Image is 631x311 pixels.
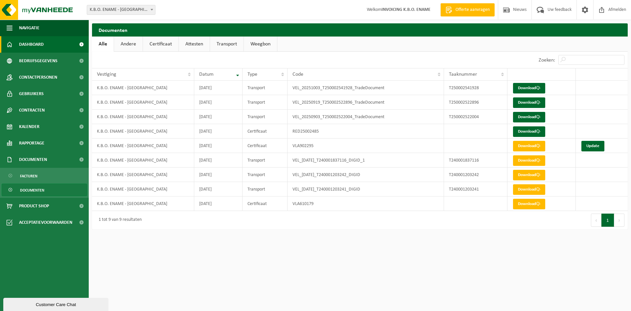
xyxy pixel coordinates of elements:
td: T250002522004 [444,110,507,124]
td: Certificaat [243,139,287,153]
span: Acceptatievoorwaarden [19,214,72,231]
h2: Documenten [92,23,628,36]
td: [DATE] [194,196,243,211]
td: K.B.O. ENAME - [GEOGRAPHIC_DATA] [92,153,194,168]
span: Kalender [19,118,39,135]
td: VLA610179 [288,196,444,211]
a: Download [513,184,545,195]
a: Alle [92,37,114,52]
span: K.B.O. ENAME - OUDENAARDE [87,5,155,14]
td: K.B.O. ENAME - [GEOGRAPHIC_DATA] [92,139,194,153]
td: T240001203241 [444,182,507,196]
div: 1 tot 9 van 9 resultaten [95,214,142,226]
td: Transport [243,81,287,95]
a: Download [513,170,545,180]
td: K.B.O. ENAME - [GEOGRAPHIC_DATA] [92,124,194,139]
span: Vestiging [97,72,116,77]
td: Certificaat [243,124,287,139]
a: Transport [210,37,244,52]
a: Certificaat [143,37,178,52]
td: VEL_20251003_T250002541928_TradeDocument [288,81,444,95]
td: VEL_[DATE]_T240001837116_DIGID_1 [288,153,444,168]
td: K.B.O. ENAME - [GEOGRAPHIC_DATA] [92,182,194,196]
a: Download [513,199,545,209]
td: [DATE] [194,95,243,110]
td: [DATE] [194,139,243,153]
td: [DATE] [194,153,243,168]
a: Download [513,155,545,166]
td: K.B.O. ENAME - [GEOGRAPHIC_DATA] [92,196,194,211]
td: [DATE] [194,168,243,182]
td: Transport [243,182,287,196]
span: Contactpersonen [19,69,57,86]
a: Update [581,141,604,151]
td: RED25002485 [288,124,444,139]
span: Contracten [19,102,45,118]
a: Attesten [179,37,210,52]
td: [DATE] [194,124,243,139]
td: VEL_20250903_T250002522004_TradeDocument [288,110,444,124]
a: Andere [114,37,143,52]
button: Previous [591,214,601,227]
td: Transport [243,153,287,168]
a: Download [513,83,545,93]
iframe: chat widget [3,297,110,311]
a: Download [513,126,545,137]
span: Bedrijfsgegevens [19,53,58,69]
span: Gebruikers [19,86,44,102]
span: Offerte aanvragen [454,7,491,13]
td: T250002522896 [444,95,507,110]
span: Dashboard [19,36,44,53]
td: Certificaat [243,196,287,211]
a: Download [513,97,545,108]
td: VLA902295 [288,139,444,153]
span: Documenten [19,151,47,168]
td: T250002541928 [444,81,507,95]
td: T240001203242 [444,168,507,182]
span: Facturen [20,170,37,182]
td: K.B.O. ENAME - [GEOGRAPHIC_DATA] [92,168,194,182]
span: Documenten [20,184,44,196]
span: Product Shop [19,198,49,214]
label: Zoeken: [539,58,555,63]
td: [DATE] [194,81,243,95]
span: Rapportage [19,135,44,151]
td: K.B.O. ENAME - [GEOGRAPHIC_DATA] [92,81,194,95]
a: Offerte aanvragen [440,3,495,16]
button: Next [614,214,624,227]
a: Weegbon [244,37,277,52]
a: Download [513,112,545,122]
td: T240001837116 [444,153,507,168]
td: Transport [243,95,287,110]
button: 1 [601,214,614,227]
td: Transport [243,110,287,124]
span: K.B.O. ENAME - OUDENAARDE [87,5,155,15]
span: Navigatie [19,20,39,36]
span: Code [292,72,303,77]
td: K.B.O. ENAME - [GEOGRAPHIC_DATA] [92,110,194,124]
strong: INVOICING K.B.O. ENAME [382,7,431,12]
td: K.B.O. ENAME - [GEOGRAPHIC_DATA] [92,95,194,110]
a: Facturen [2,169,87,182]
a: Download [513,141,545,151]
span: Datum [199,72,214,77]
td: Transport [243,168,287,182]
td: [DATE] [194,182,243,196]
td: VEL_20250919_T250002522896_TradeDocument [288,95,444,110]
span: Type [247,72,257,77]
td: VEL_[DATE]_T240001203242_DIGID [288,168,444,182]
td: VEL_[DATE]_T240001203241_DIGID [288,182,444,196]
td: [DATE] [194,110,243,124]
span: Taaknummer [449,72,477,77]
a: Documenten [2,184,87,196]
